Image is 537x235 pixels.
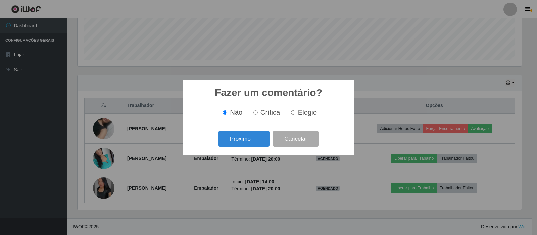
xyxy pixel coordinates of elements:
input: Não [223,110,227,115]
span: Elogio [298,109,317,116]
span: Crítica [260,109,280,116]
button: Cancelar [273,131,319,147]
button: Próximo → [218,131,270,147]
span: Não [230,109,242,116]
h2: Fazer um comentário? [215,87,322,99]
input: Elogio [291,110,295,115]
input: Crítica [253,110,258,115]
